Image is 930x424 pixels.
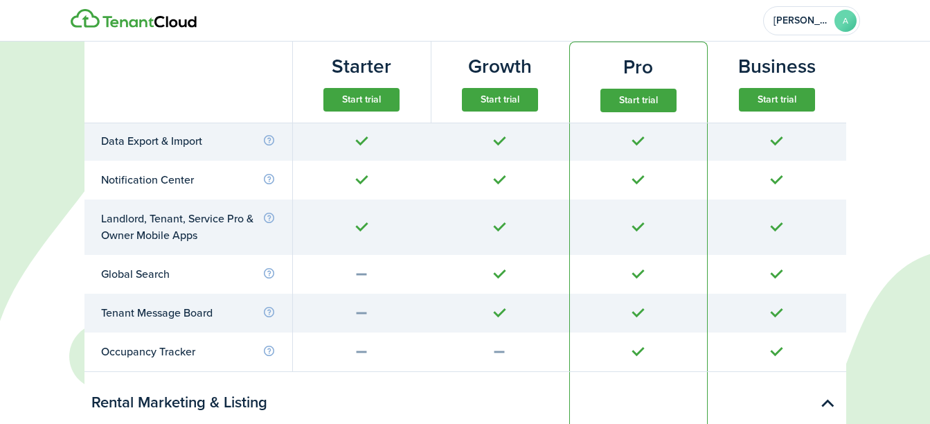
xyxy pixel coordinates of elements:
[323,88,400,112] button: Start trial
[600,89,677,112] button: Start trial
[739,88,815,112] button: Start trial
[623,53,653,82] subscription-pricing-card-title: Pro
[101,344,276,360] div: Occupancy Tracker
[763,6,860,35] button: Open menu
[332,52,391,81] subscription-pricing-card-title: Starter
[101,211,276,244] div: Landlord, Tenant, Service Pro & Owner Mobile Apps
[101,266,276,283] div: Global Search
[738,52,816,81] subscription-pricing-card-title: Business
[468,52,532,81] subscription-pricing-card-title: Growth
[101,172,276,188] div: Notification Center
[101,133,276,150] div: Data Export & Import
[773,16,829,26] span: Aneesah
[834,10,857,32] avatar-text: A
[71,9,197,28] img: Logo
[101,305,276,321] div: Tenant Message Board
[462,88,538,112] button: Start trial
[812,388,843,418] button: Toggle accordion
